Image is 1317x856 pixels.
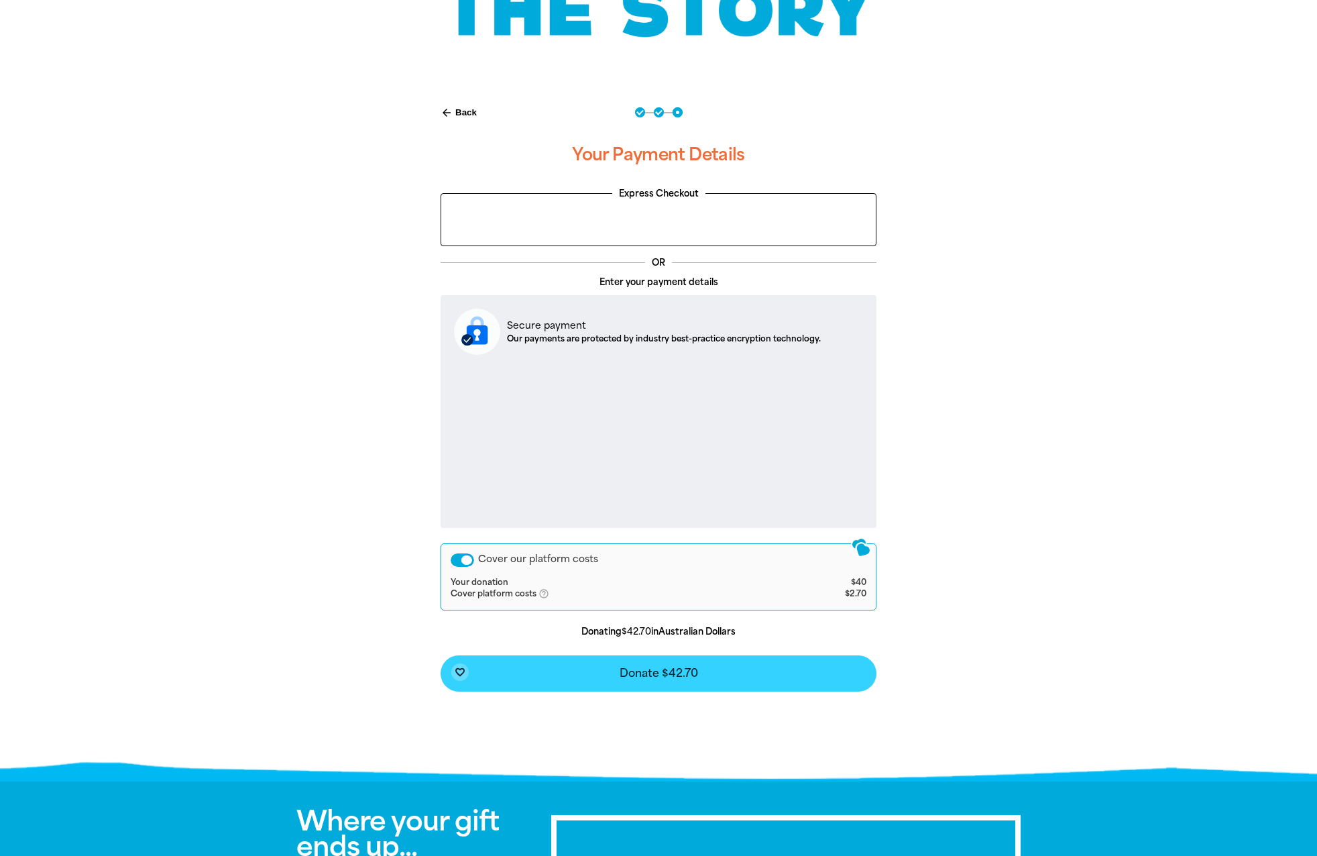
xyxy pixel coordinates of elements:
[451,588,793,600] td: Cover platform costs
[451,366,866,517] iframe: Secure payment input frame
[654,107,664,117] button: Navigate to step 2 of 3 to enter your details
[620,668,698,679] span: Donate $42.70
[793,588,866,600] td: $2.70
[645,256,672,270] p: OR
[793,578,866,588] td: $40
[441,276,876,289] p: Enter your payment details
[441,107,453,119] i: arrow_back
[451,578,793,588] td: Your donation
[507,333,821,345] p: Our payments are protected by industry best-practice encryption technology.
[507,319,821,333] p: Secure payment
[441,133,876,176] h3: Your Payment Details
[435,101,482,124] button: Back
[441,655,876,692] button: favorite_borderDonate $42.70
[455,667,465,678] i: favorite_border
[612,187,705,201] legend: Express Checkout
[622,627,651,637] b: $42.70
[441,625,876,639] p: Donating in Australian Dollars
[448,201,869,237] iframe: PayPal-paypal
[673,107,683,117] button: Navigate to step 3 of 3 to enter your payment details
[538,588,560,599] i: help_outlined
[635,107,645,117] button: Navigate to step 1 of 3 to enter your donation amount
[451,553,474,567] button: Cover our platform costs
